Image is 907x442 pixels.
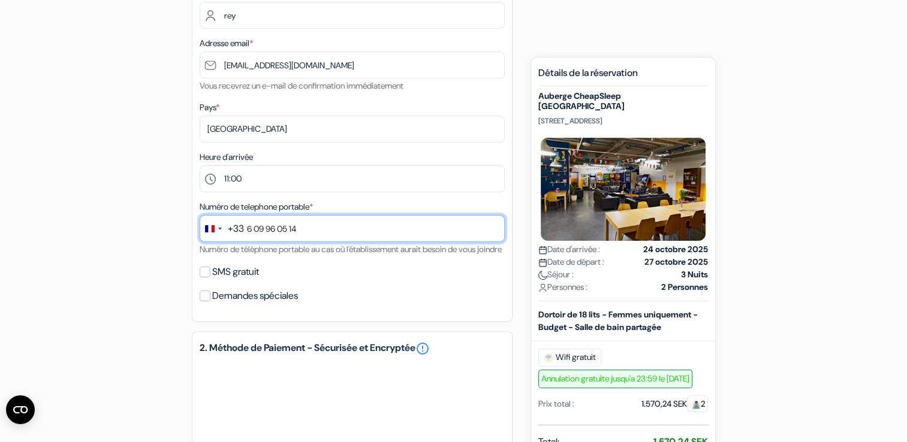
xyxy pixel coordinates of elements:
div: Prix total : [538,398,574,410]
input: Entrer adresse e-mail [200,52,505,78]
small: Numéro de téléphone portable au cas où l'établissement aurait besoin de vous joindre [200,244,502,255]
img: calendar.svg [538,246,547,255]
div: +33 [228,222,244,236]
p: [STREET_ADDRESS] [538,116,708,126]
label: Adresse email [200,37,253,50]
h5: Auberge CheapSleep [GEOGRAPHIC_DATA] [538,91,708,111]
strong: 2 Personnes [661,281,708,293]
strong: 27 octobre 2025 [644,256,708,268]
img: moon.svg [538,271,547,280]
span: Personnes : [538,281,587,293]
input: 6 12 34 56 78 [200,215,505,242]
strong: 3 Nuits [681,268,708,281]
label: Heure d'arrivée [200,151,253,164]
span: Wifi gratuit [538,349,601,367]
img: user_icon.svg [538,283,547,292]
span: 2 [687,395,708,412]
b: Dortoir de 18 lits - Femmes uniquement - Budget - Salle de bain partagée [538,309,698,332]
a: error_outline [415,341,430,356]
button: Change country, selected France (+33) [200,216,244,241]
img: calendar.svg [538,258,547,267]
div: 1.570,24 SEK [641,398,708,410]
h5: Détails de la réservation [538,67,708,86]
span: Annulation gratuite jusqu'a 23:59 le [DATE] [538,370,692,388]
label: Demandes spéciales [212,287,298,304]
h5: 2. Méthode de Paiement - Sécurisée et Encryptée [200,341,505,356]
span: Date d'arrivée : [538,243,600,256]
span: Séjour : [538,268,574,281]
img: guest.svg [692,400,701,409]
label: Pays [200,101,219,114]
strong: 24 octobre 2025 [643,243,708,256]
label: Numéro de telephone portable [200,201,313,213]
input: Entrer le nom de famille [200,2,505,29]
small: Vous recevrez un e-mail de confirmation immédiatement [200,80,403,91]
label: SMS gratuit [212,264,259,280]
img: free_wifi.svg [544,353,553,362]
button: Ouvrir le widget CMP [6,395,35,424]
span: Date de départ : [538,256,604,268]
